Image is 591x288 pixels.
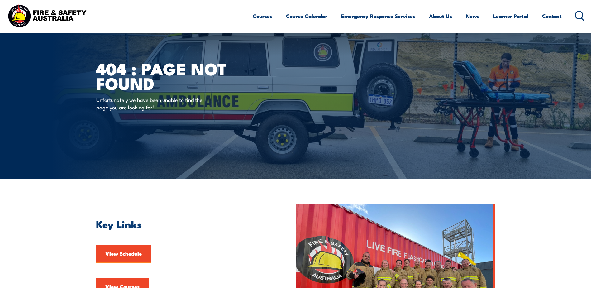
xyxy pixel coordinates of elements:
a: Emergency Response Services [341,8,415,24]
a: Contact [542,8,562,24]
a: Course Calendar [286,8,327,24]
a: Courses [253,8,272,24]
a: View Schedule [96,245,151,263]
a: Learner Portal [493,8,528,24]
p: Unfortunately we have been unable to find the page you are looking for! [96,96,210,111]
h1: 404 : Page Not Found [96,61,250,90]
a: News [466,8,479,24]
a: About Us [429,8,452,24]
h2: Key Links [96,219,267,228]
